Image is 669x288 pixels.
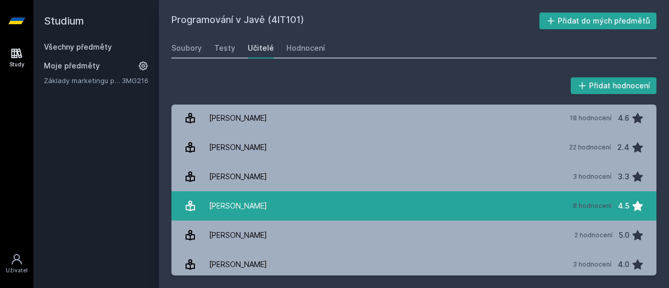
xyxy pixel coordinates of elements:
a: Hodnocení [286,38,325,59]
div: 18 hodnocení [570,114,612,122]
div: Soubory [171,43,202,53]
div: 4.6 [618,108,629,129]
a: [PERSON_NAME] 3 hodnocení 4.0 [171,250,656,279]
div: Study [9,61,25,68]
div: 3 hodnocení [573,172,612,181]
a: [PERSON_NAME] 3 hodnocení 3.3 [171,162,656,191]
a: Soubory [171,38,202,59]
a: [PERSON_NAME] 2 hodnocení 5.0 [171,221,656,250]
div: [PERSON_NAME] [209,254,267,275]
div: 3.3 [618,166,629,187]
div: [PERSON_NAME] [209,195,267,216]
div: 5.0 [619,225,629,246]
span: Moje předměty [44,61,100,71]
h2: Programování v Javě (4IT101) [171,13,539,29]
div: [PERSON_NAME] [209,166,267,187]
a: Učitelé [248,38,274,59]
div: [PERSON_NAME] [209,137,267,158]
div: [PERSON_NAME] [209,225,267,246]
button: Přidat do mých předmětů [539,13,657,29]
div: [PERSON_NAME] [209,108,267,129]
a: Uživatel [2,248,31,280]
a: 3MG216 [122,76,148,85]
div: 4.0 [618,254,629,275]
div: Hodnocení [286,43,325,53]
div: 8 hodnocení [573,202,612,210]
div: Učitelé [248,43,274,53]
div: 2.4 [617,137,629,158]
a: [PERSON_NAME] 8 hodnocení 4.5 [171,191,656,221]
div: 2 hodnocení [574,231,613,239]
div: 3 hodnocení [573,260,612,269]
a: [PERSON_NAME] 22 hodnocení 2.4 [171,133,656,162]
a: Study [2,42,31,74]
button: Přidat hodnocení [571,77,657,94]
div: Testy [214,43,235,53]
a: Testy [214,38,235,59]
a: Všechny předměty [44,42,112,51]
div: Uživatel [6,267,28,274]
a: Základy marketingu pro informatiky a statistiky [44,75,122,86]
div: 22 hodnocení [569,143,611,152]
div: 4.5 [618,195,629,216]
a: [PERSON_NAME] 18 hodnocení 4.6 [171,103,656,133]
